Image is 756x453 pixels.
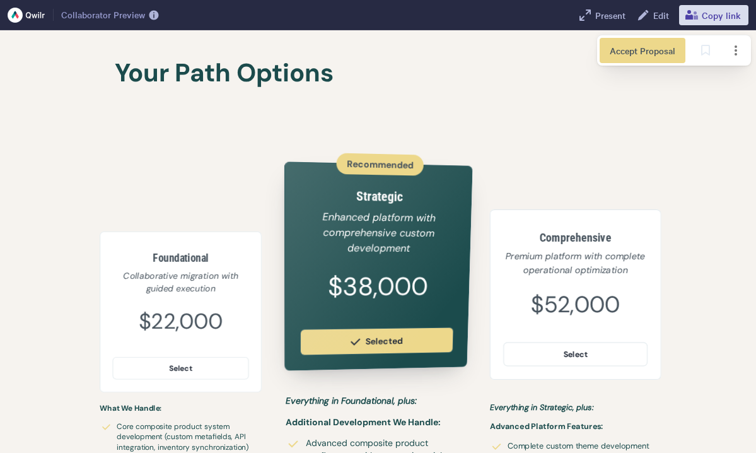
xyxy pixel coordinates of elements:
[169,365,192,372] div: Select
[113,358,248,379] button: Select
[564,351,588,359] div: Select
[651,10,669,20] span: Edit
[286,395,417,406] span: Everything in Foundational, plus:
[100,403,162,413] span: What We Handle:
[8,8,45,23] img: Qwilr logo
[328,274,428,299] span: $38,000
[573,5,631,25] button: Present
[115,56,334,89] span: Your Path Options
[631,5,674,25] a: Edit
[490,421,603,432] span: Advanced Platform Features:
[123,270,240,294] span: Collaborative migration with guided execution
[61,9,145,21] span: Collaborator Preview
[723,38,748,63] button: Page options
[322,210,439,255] span: Enhanced platform with comprehensive custom development
[286,416,441,428] span: Additional Development We Handle:
[117,421,261,453] span: Core composite product system development (custom metafields, API integration, inventory synchron...
[593,10,625,20] span: Present
[153,252,208,265] span: Foundational
[600,38,685,63] button: Accept Proposal
[506,250,648,276] span: Premium platform with complete operational optimization
[336,153,424,176] div: Recommended
[504,343,648,366] button: Select
[146,8,161,23] button: More info
[356,189,403,205] span: Strategic
[352,334,402,350] div: Selected
[702,10,741,20] span: Copy link
[138,310,222,332] span: $22,000
[610,44,675,57] span: Accept Proposal
[301,328,453,355] button: Selected
[490,403,594,413] span: Everything in Strategic, plus:
[531,293,620,316] span: $52,000
[540,232,611,245] span: Comprehensive
[3,5,50,25] button: Qwilr logo
[679,5,748,25] button: Copy link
